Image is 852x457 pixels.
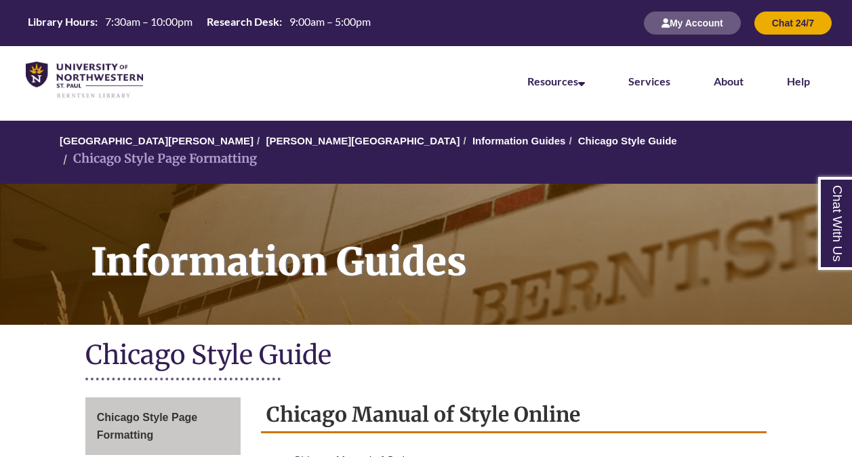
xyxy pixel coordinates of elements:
span: 9:00am – 5:00pm [289,15,371,28]
a: About [714,75,744,87]
th: Research Desk: [201,14,284,29]
button: My Account [644,12,741,35]
img: UNWSP Library Logo [26,62,143,99]
span: 7:30am – 10:00pm [105,15,192,28]
li: Chicago Style Page Formatting [60,149,257,169]
a: Information Guides [472,135,566,146]
a: My Account [644,17,741,28]
a: [PERSON_NAME][GEOGRAPHIC_DATA] [266,135,460,146]
a: [GEOGRAPHIC_DATA][PERSON_NAME] [60,135,253,146]
table: Hours Today [22,14,376,31]
a: Chicago Style Page Formatting [85,397,241,455]
a: Chicago Style Guide [578,135,677,146]
h1: Information Guides [76,184,852,307]
th: Library Hours: [22,14,100,29]
a: Hours Today [22,14,376,33]
a: Services [628,75,670,87]
span: Chicago Style Page Formatting [97,412,198,441]
a: Help [787,75,810,87]
button: Chat 24/7 [754,12,832,35]
h2: Chicago Manual of Style Online [261,397,767,433]
a: Chat 24/7 [754,17,832,28]
a: Resources [527,75,585,87]
h1: Chicago Style Guide [85,338,767,374]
